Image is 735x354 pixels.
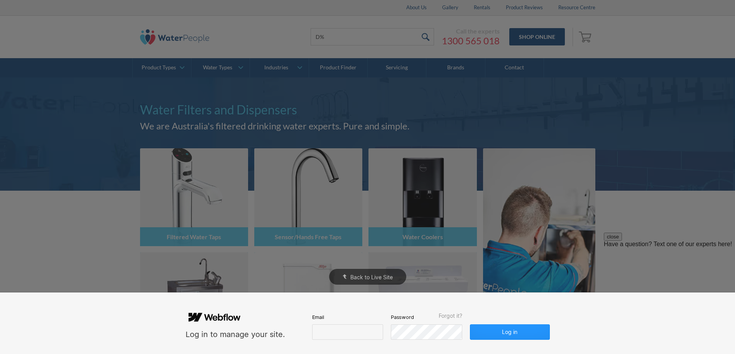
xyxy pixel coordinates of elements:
[350,274,393,280] span: Back to Live Site
[186,329,285,340] div: Log in to manage your site.
[470,324,549,340] button: Log in
[312,314,324,320] span: Email
[439,313,462,319] span: Forgot it?
[391,314,414,320] span: Password
[3,18,24,26] span: Text us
